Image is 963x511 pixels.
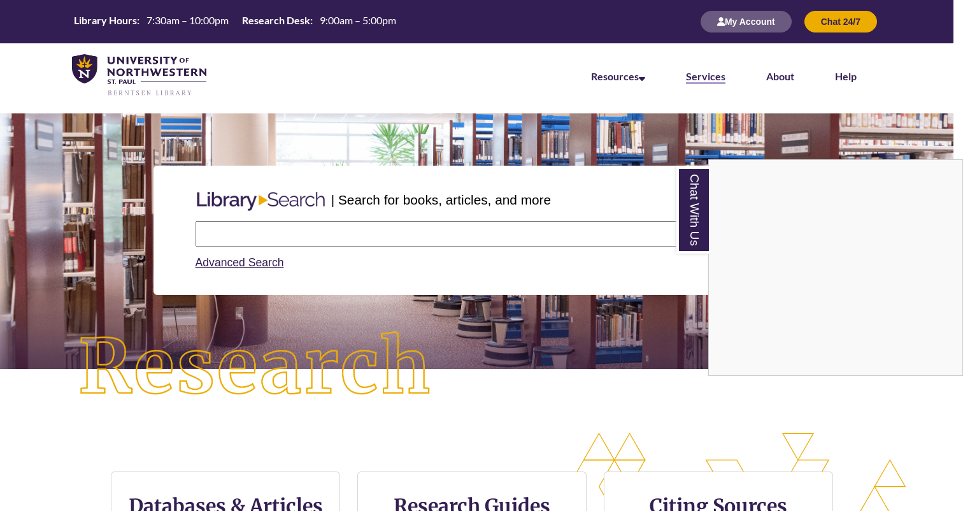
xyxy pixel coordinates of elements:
[676,166,709,254] a: Chat With Us
[835,70,857,82] a: Help
[766,70,794,82] a: About
[72,54,206,97] img: UNWSP Library Logo
[591,70,645,82] a: Resources
[686,70,725,84] a: Services
[708,159,963,376] div: Chat With Us
[709,160,962,375] iframe: Chat Widget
